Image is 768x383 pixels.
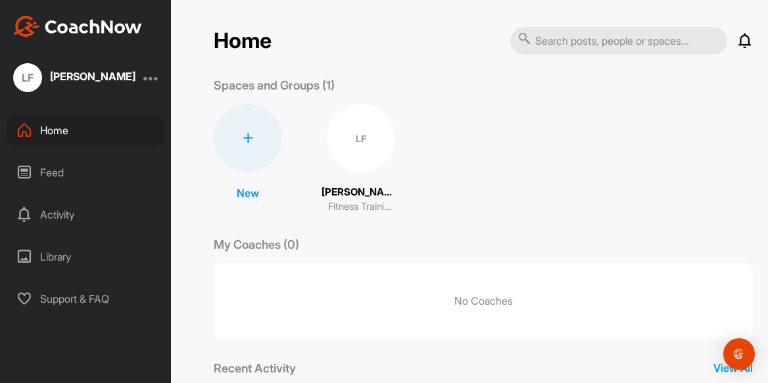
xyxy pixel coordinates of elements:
div: Activity [7,198,165,231]
p: Fitness Training [328,199,394,215]
input: Search posts, people or spaces... [510,27,727,55]
div: Support & FAQ [7,282,165,315]
p: No Coaches [214,263,753,338]
img: CoachNow [13,16,142,37]
p: View All [713,360,753,376]
p: New [237,185,259,201]
div: Feed [7,156,165,189]
div: Home [7,114,165,147]
h2: Home [214,28,272,54]
div: LF [327,104,395,172]
p: Spaces and Groups (1) [214,76,335,94]
div: LF [13,63,42,92]
a: LF[PERSON_NAME]Fitness Training [322,104,400,215]
div: [PERSON_NAME] [50,71,135,82]
p: My Coaches (0) [214,236,299,253]
p: [PERSON_NAME] [322,185,400,200]
div: Library [7,240,165,273]
p: Recent Activity [214,359,296,377]
div: Open Intercom Messenger [723,338,755,370]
